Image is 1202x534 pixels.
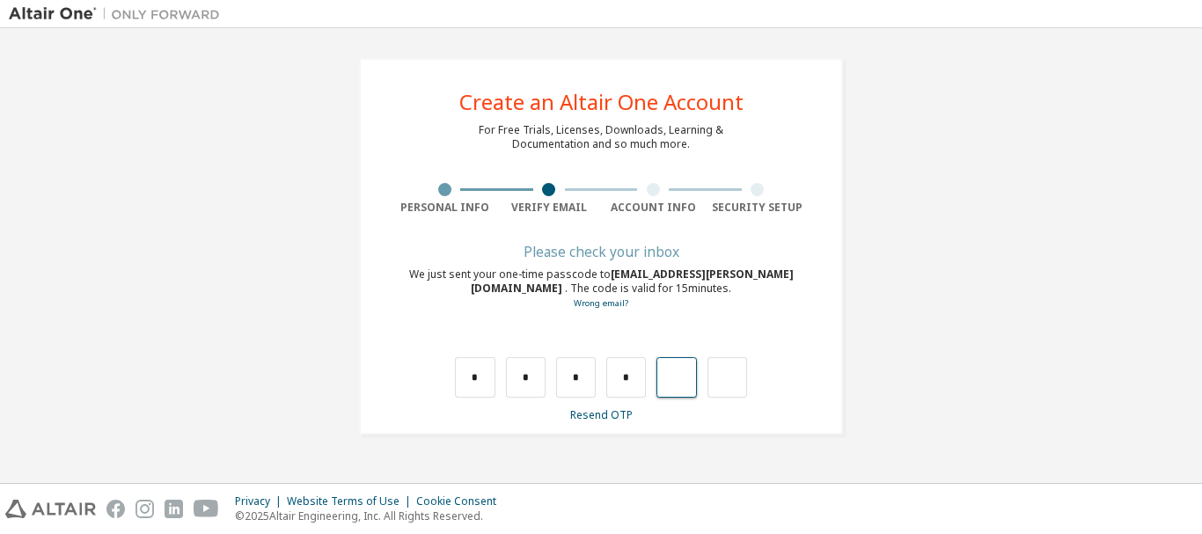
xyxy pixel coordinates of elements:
[136,500,154,518] img: instagram.svg
[392,267,810,311] div: We just sent your one-time passcode to . The code is valid for 15 minutes.
[497,201,602,215] div: Verify Email
[287,494,416,508] div: Website Terms of Use
[235,494,287,508] div: Privacy
[416,494,507,508] div: Cookie Consent
[392,201,497,215] div: Personal Info
[392,246,810,257] div: Please check your inbox
[601,201,706,215] div: Account Info
[459,91,744,113] div: Create an Altair One Account
[165,500,183,518] img: linkedin.svg
[5,500,96,518] img: altair_logo.svg
[479,123,723,151] div: For Free Trials, Licenses, Downloads, Learning & Documentation and so much more.
[106,500,125,518] img: facebook.svg
[194,500,219,518] img: youtube.svg
[235,508,507,523] p: © 2025 Altair Engineering, Inc. All Rights Reserved.
[9,5,229,23] img: Altair One
[471,267,794,296] span: [EMAIL_ADDRESS][PERSON_NAME][DOMAIN_NAME]
[570,407,633,422] a: Resend OTP
[574,297,628,309] a: Go back to the registration form
[706,201,810,215] div: Security Setup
